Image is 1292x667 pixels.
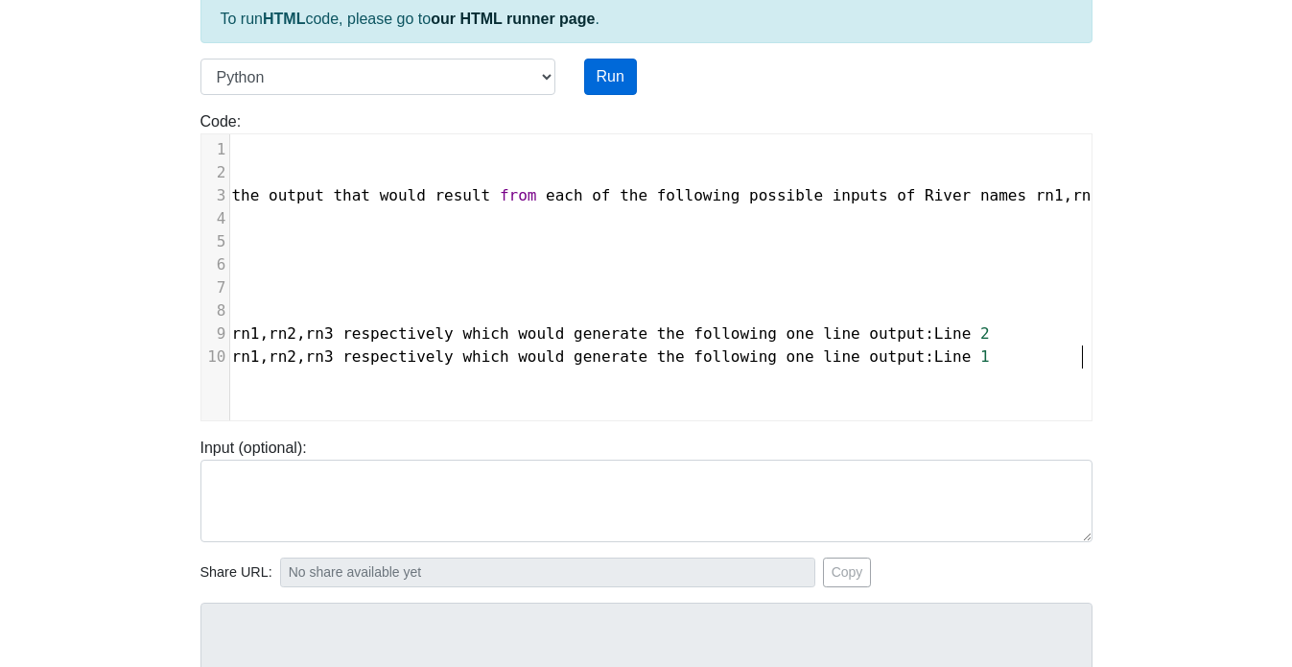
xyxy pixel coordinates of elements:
[897,186,915,204] span: of
[201,230,229,253] div: 5
[201,184,229,207] div: 3
[546,186,583,204] span: each
[342,347,454,366] span: respectively
[1072,186,1100,204] span: rn2
[693,347,777,366] span: following
[657,347,685,366] span: the
[925,186,971,204] span: River
[787,324,814,343] span: one
[280,558,815,587] input: No share available yet
[823,347,860,366] span: line
[201,161,229,184] div: 2
[435,186,490,204] span: result
[342,324,454,343] span: respectively
[869,347,925,366] span: output
[201,207,229,230] div: 4
[201,322,229,345] div: 9
[269,324,296,343] span: rn2
[263,11,305,27] strong: HTML
[462,347,508,366] span: which
[657,186,740,204] span: following
[201,345,229,369] div: 10
[592,186,610,204] span: of
[232,347,260,366] span: rn1
[823,324,860,343] span: line
[574,347,647,366] span: generate
[269,347,296,366] span: rn2
[201,253,229,276] div: 6
[201,299,229,322] div: 8
[980,186,1026,204] span: names
[833,186,888,204] span: inputs
[380,186,426,204] span: would
[620,186,647,204] span: the
[306,347,334,366] span: rn3
[269,186,324,204] span: output
[333,186,370,204] span: that
[462,324,508,343] span: which
[232,324,260,343] span: rn1
[231,186,259,204] span: the
[749,186,823,204] span: possible
[518,347,564,366] span: would
[201,276,229,299] div: 7
[1036,186,1064,204] span: rn1
[306,324,334,343] span: rn3
[186,110,1107,421] div: Code:
[584,59,637,95] button: Run
[934,347,972,366] span: Line
[787,347,814,366] span: one
[200,562,272,584] span: Share URL:
[980,324,990,343] span: 2
[693,324,777,343] span: following
[657,324,685,343] span: the
[186,437,1107,542] div: Input (optional):
[518,324,564,343] span: would
[934,324,972,343] span: Line
[980,347,990,366] span: 1
[869,324,925,343] span: output
[201,138,229,161] div: 1
[823,558,872,587] button: Copy
[500,186,537,204] span: from
[574,324,647,343] span: generate
[431,11,595,27] a: our HTML runner page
